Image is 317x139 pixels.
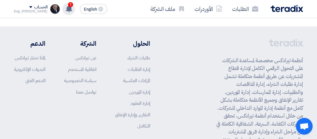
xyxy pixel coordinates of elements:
span: 1 [68,2,73,7]
li: الدعم [14,39,45,48]
button: English [80,4,107,14]
a: ملف الشركة [145,2,190,16]
a: عن تيرادكس [75,54,96,61]
a: طلبات الشراء [127,54,150,61]
li: الحلول [115,39,150,48]
a: الأوردرات [190,2,227,16]
div: Eng. [PERSON_NAME] [14,10,48,13]
span: English [84,7,97,12]
a: الندوات الإلكترونية [14,66,45,73]
a: لماذا تختار تيرادكس [15,54,45,61]
a: إدارة الطلبات [128,66,150,73]
a: الطلبات [227,2,263,16]
img: _1721078382163.jpg [50,4,60,14]
a: تواصل معنا [76,89,96,95]
div: Open chat [296,118,313,135]
a: التقارير وإدارة الإنفاق [115,111,150,118]
img: Teradix logo [271,5,303,12]
a: إدارة العقود [131,100,150,107]
a: إدارة الموردين [129,89,150,95]
a: سياسة الخصوصية [64,77,96,84]
li: الشركة [64,39,96,48]
a: اتفاقية المستخدم [68,66,96,73]
div: الحساب [34,5,48,10]
a: التكامل [137,123,150,129]
a: الدعم الفني [25,77,45,84]
a: المزادات العكسية [123,77,150,84]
